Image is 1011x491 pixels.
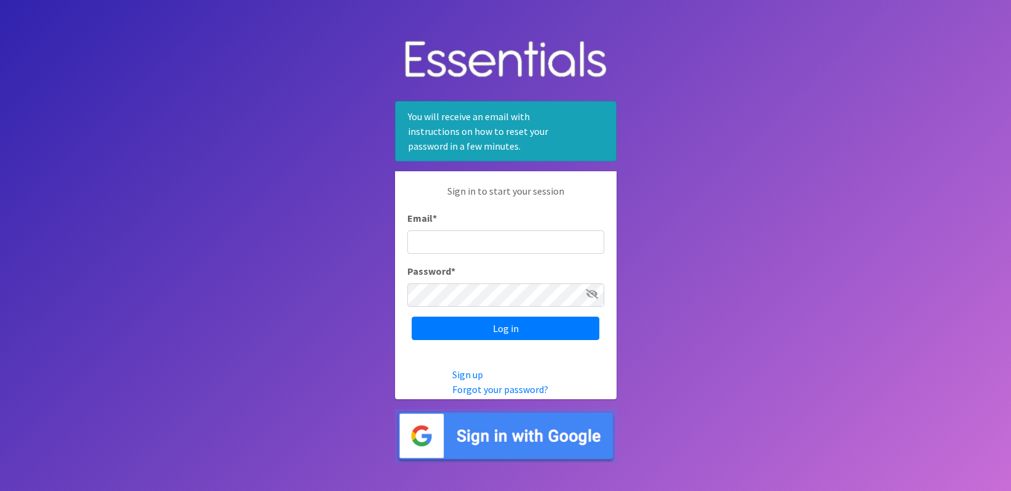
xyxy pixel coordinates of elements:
[395,409,617,463] img: Sign in with Google
[433,212,437,224] abbr: required
[451,265,455,277] abbr: required
[407,184,604,211] p: Sign in to start your session
[452,368,483,381] a: Sign up
[407,264,455,278] label: Password
[452,383,548,396] a: Forgot your password?
[395,101,617,161] div: You will receive an email with instructions on how to reset your password in a few minutes.
[395,28,617,92] img: Human Essentials
[412,317,599,340] input: Log in
[407,211,437,225] label: Email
